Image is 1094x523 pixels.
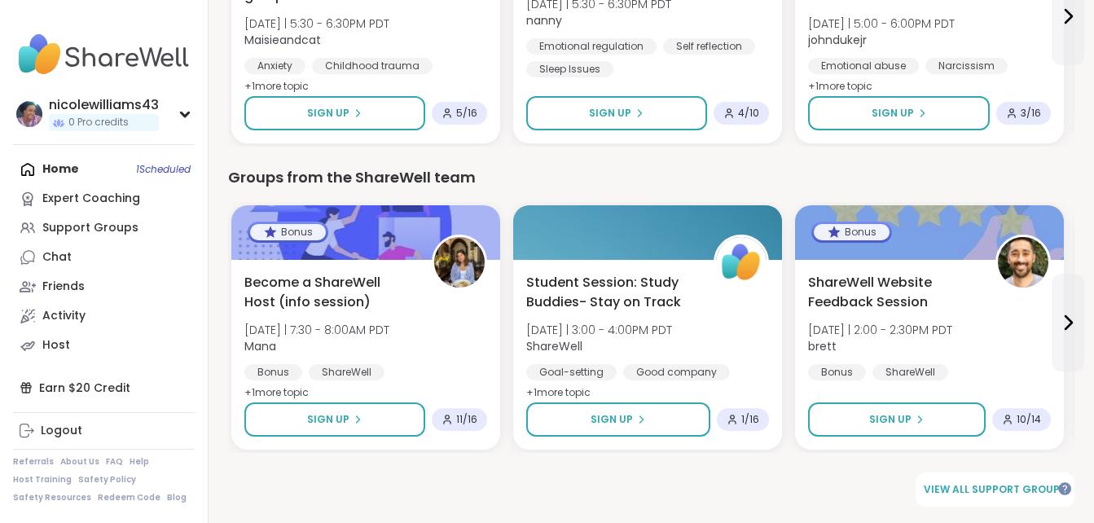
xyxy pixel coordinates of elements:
div: Support Groups [42,220,138,236]
a: View all support groups [916,472,1074,507]
div: Friends [42,279,85,295]
div: ShareWell [309,364,384,380]
a: Logout [13,416,195,446]
span: 10 / 14 [1017,413,1041,426]
a: Redeem Code [98,492,160,503]
button: Sign Up [526,96,707,130]
span: Student Session: Study Buddies- Stay on Track [526,273,696,312]
a: Host [13,331,195,360]
b: Maisieandcat [244,32,321,48]
a: Friends [13,272,195,301]
img: nicolewilliams43 [16,101,42,127]
div: Logout [41,423,82,439]
a: Chat [13,243,195,272]
b: ShareWell [526,338,582,354]
div: Bonus [808,364,866,380]
a: Referrals [13,456,54,468]
span: Sign Up [869,412,912,427]
span: Sign Up [307,412,349,427]
button: Sign Up [808,402,986,437]
a: Safety Resources [13,492,91,503]
b: nanny [526,12,562,29]
span: Sign Up [589,106,631,121]
span: 0 Pro credits [68,116,129,130]
button: Sign Up [808,96,990,130]
img: Mana [434,237,485,288]
span: Sign Up [307,106,349,121]
button: Sign Up [526,402,710,437]
div: Bonus [814,224,890,240]
span: 1 / 16 [741,413,759,426]
div: Goal-setting [526,364,617,380]
a: Host Training [13,474,72,486]
a: Help [130,456,149,468]
div: nicolewilliams43 [49,96,159,114]
span: 3 / 16 [1021,107,1041,120]
div: Emotional abuse [808,58,919,74]
span: ShareWell Website Feedback Session [808,273,978,312]
div: Good company [623,364,730,380]
iframe: Spotlight [1058,482,1071,495]
b: johndukejr [808,32,867,48]
div: Narcissism [925,58,1008,74]
span: 5 / 16 [456,107,477,120]
div: Earn $20 Credit [13,373,195,402]
button: Sign Up [244,402,425,437]
a: FAQ [106,456,123,468]
span: [DATE] | 7:30 - 8:00AM PDT [244,322,389,338]
div: Bonus [250,224,326,240]
span: [DATE] | 3:00 - 4:00PM PDT [526,322,672,338]
span: Sign Up [591,412,633,427]
div: Host [42,337,70,354]
a: Expert Coaching [13,184,195,213]
button: Sign Up [244,96,425,130]
div: Bonus [244,364,302,380]
b: Mana [244,338,276,354]
a: Activity [13,301,195,331]
span: [DATE] | 5:00 - 6:00PM PDT [808,15,955,32]
div: Expert Coaching [42,191,140,207]
div: ShareWell [872,364,948,380]
img: ShareWell [716,237,767,288]
span: Become a ShareWell Host (info session) [244,273,414,312]
div: Anxiety [244,58,305,74]
img: ShareWell Nav Logo [13,26,195,83]
span: [DATE] | 5:30 - 6:30PM PDT [244,15,389,32]
div: Emotional regulation [526,38,657,55]
span: 4 / 10 [738,107,759,120]
img: brett [998,237,1048,288]
b: brett [808,338,837,354]
div: Sleep Issues [526,61,613,77]
a: Safety Policy [78,474,136,486]
span: Sign Up [872,106,914,121]
div: Chat [42,249,72,266]
div: Childhood trauma [312,58,433,74]
a: Support Groups [13,213,195,243]
div: Self reflection [663,38,755,55]
a: About Us [60,456,99,468]
span: [DATE] | 2:00 - 2:30PM PDT [808,322,952,338]
a: Blog [167,492,187,503]
div: Activity [42,308,86,324]
div: Groups from the ShareWell team [228,166,1074,189]
span: 11 / 16 [456,413,477,426]
span: View all support groups [924,482,1066,497]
